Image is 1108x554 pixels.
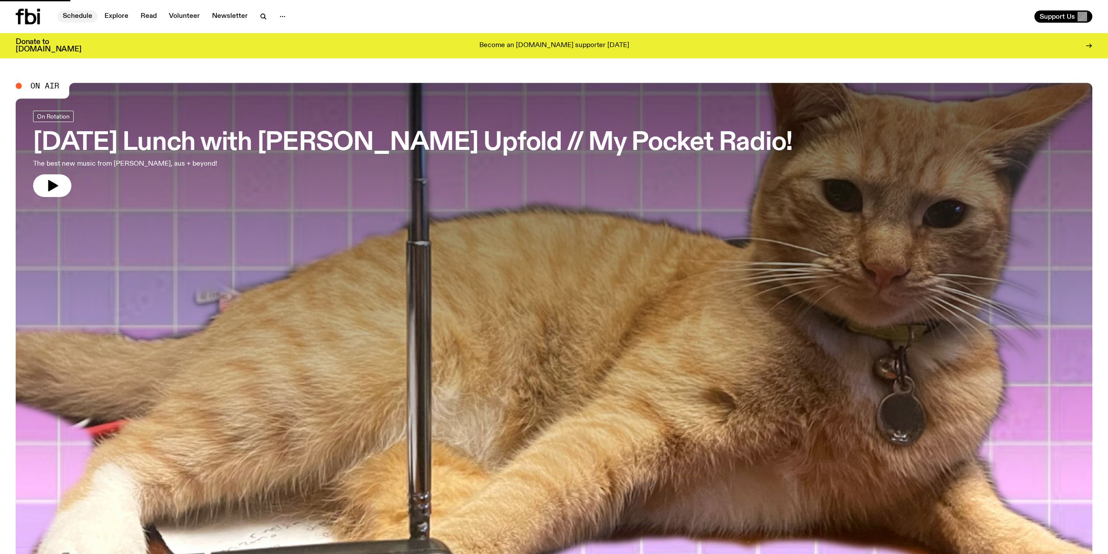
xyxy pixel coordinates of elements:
span: On Air [30,82,59,90]
h3: Donate to [DOMAIN_NAME] [16,38,81,53]
p: The best new music from [PERSON_NAME], aus + beyond! [33,159,256,169]
p: Become an [DOMAIN_NAME] supporter [DATE] [479,42,629,50]
a: On Rotation [33,111,74,122]
a: Newsletter [207,10,253,23]
a: Read [135,10,162,23]
span: Support Us [1040,13,1075,20]
a: Explore [99,10,134,23]
button: Support Us [1034,10,1092,23]
a: Schedule [57,10,98,23]
h3: [DATE] Lunch with [PERSON_NAME] Upfold // My Pocket Radio! [33,131,792,155]
span: On Rotation [37,113,70,119]
a: Volunteer [164,10,205,23]
a: [DATE] Lunch with [PERSON_NAME] Upfold // My Pocket Radio!The best new music from [PERSON_NAME], ... [33,111,792,197]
